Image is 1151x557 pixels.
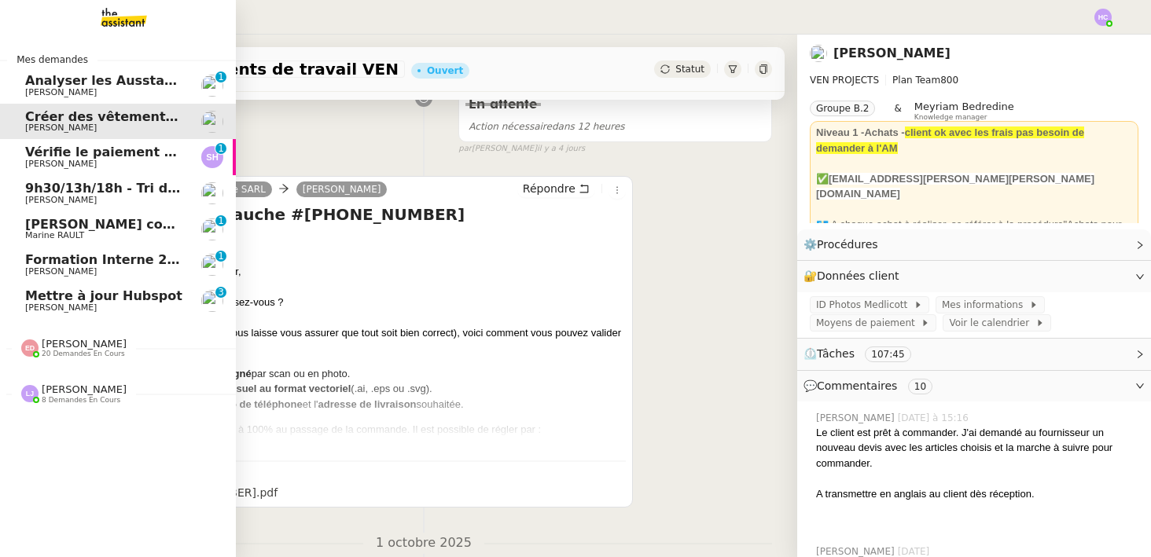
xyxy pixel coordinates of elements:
span: 8 demandes en cours [42,396,120,405]
nz-badge-sup: 1 [215,71,226,82]
p: 1 [218,143,224,157]
span: Vérifie le paiement de la facture 24513 [25,145,303,159]
span: Commentaires [817,379,897,392]
span: [PERSON_NAME] [42,338,127,350]
span: Données client [817,269,899,282]
span: Meyriam Bedredine [914,101,1014,112]
div: A transmettre en anglais au client dès réception. [816,486,1138,502]
div: 🔐Données client [797,261,1151,291]
span: Marine RAULT [25,230,84,240]
img: users%2Fvjxz7HYmGaNTSE4yF5W2mFwJXra2%2Favatar%2Ff3aef901-807b-4123-bf55-4aed7c5d6af5 [201,111,223,133]
b: adresse de livraison [318,398,417,410]
strong: ✅[EMAIL_ADDRESS][PERSON_NAME][PERSON_NAME][DOMAIN_NAME] [816,173,1094,200]
img: svg [1094,9,1112,26]
b: numéro de téléphone [199,398,302,410]
nz-tag: 107:45 [865,346,910,362]
font: Transmettez-moi votre (.ai, .eps ou .svg). [126,383,432,394]
span: Créer des vêtements de travail VEN [25,109,278,124]
span: [PERSON_NAME] [25,195,97,205]
span: Statut [675,64,704,75]
span: Tâches [817,347,855,360]
span: [PERSON_NAME] [42,383,127,395]
span: [PERSON_NAME] [25,123,97,133]
span: Mettre à jour Hubspot [25,288,182,303]
span: 20 demandes en cours [42,350,125,358]
app-user-label: Knowledge manager [914,101,1014,121]
span: Mes demandes [7,52,97,68]
span: ID Photos Medlicott [816,297,914,313]
span: [PERSON_NAME] [303,184,381,195]
span: ⏲️ [803,347,924,360]
span: [PERSON_NAME] [25,87,97,97]
p: 1 [218,215,224,229]
img: users%2Fa6PbEmLwvGXylUqKytRPpDpAx153%2Favatar%2Ffanny.png [201,254,223,276]
span: 🔐 [803,267,906,285]
img: users%2Fo4K84Ijfr6OOM0fa5Hz4riIOf4g2%2Favatar%2FChatGPT%20Image%201%20aou%CC%82t%202025%2C%2010_2... [201,218,223,240]
div: Ouvert [427,66,463,75]
span: Formation Interne 2 - [PERSON_NAME] [25,252,298,267]
p: 1 [218,71,224,86]
nz-badge-sup: 1 [215,143,226,154]
span: Répondre [523,181,575,196]
span: 800 [940,75,958,86]
font: Précisez-moi un et l' souhaitée. [126,398,464,410]
span: il y a 4 jours [537,142,585,156]
span: Procédures [817,238,878,251]
div: ⚙️Procédures [797,229,1151,260]
nz-tag: Groupe B.2 [810,101,875,116]
span: Mes informations [942,297,1029,313]
button: Répondre [517,180,595,197]
div: Concernant le règlement, il est dû à 100% au passage de la commande. Il est possible de régler par : [83,366,626,438]
span: Analyser les Ausstandsmeldungen [25,73,269,88]
nz-tag: 10 [908,379,932,394]
span: Moyens de paiement [816,315,921,331]
h4: Re: Devis Main Gauche #[PHONE_NUMBER] [83,203,626,225]
img: svg [201,146,223,168]
div: Le client est prêt à commander. J'ai demandé au fournisseur un nouveau devis avec les articles ch... [816,425,1138,471]
span: [DATE] à 15:16 [898,411,972,425]
span: Si tout est bon de votre côté (je vous laisse vous assurer que tout soit bien correct), voici com... [83,327,621,354]
span: & [894,101,901,121]
span: Voir le calendrier [949,315,1035,331]
strong: client ok avec les frais pas besoin de demander à l'AM [816,126,1084,154]
span: Créer des vêtements de travail VEN [82,61,399,77]
img: users%2Fa6PbEmLwvGXylUqKytRPpDpAx153%2Favatar%2Ffanny.png [201,75,223,97]
div: 💬Commentaires 10 [797,371,1151,401]
nz-badge-sup: 3 [215,287,226,298]
img: svg [21,385,39,402]
div: 💶 A chaque achat à réaliser, se référer à la procédure [816,217,1132,247]
span: [PERSON_NAME] [25,266,97,277]
span: dans 12 heures [469,121,624,132]
a: [PERSON_NAME] [833,46,951,60]
span: 💬 [803,379,939,392]
div: ⏲️Tâches 107:45 [797,339,1151,369]
span: [PERSON_NAME] contrat d'archi sur site de l'ordre [25,217,382,232]
img: users%2Fa6PbEmLwvGXylUqKytRPpDpAx153%2Favatar%2Ffanny.png [201,290,223,312]
span: [PERSON_NAME] [816,411,898,425]
p: 1 [218,251,224,265]
strong: Niveau 1 -Achats - [816,126,905,138]
img: svg [21,339,39,357]
b: visuel au format vectoriel [228,383,351,394]
span: Knowledge manager [914,113,987,122]
span: Plan Team [892,75,940,86]
font: Envoyez-moi le par scan ou en photo. [126,368,350,379]
p: 3 [218,287,224,301]
span: [PERSON_NAME] [25,302,97,313]
span: par [458,142,472,156]
span: 1 octobre 2025 [363,533,484,554]
small: [PERSON_NAME] [458,142,585,156]
span: [PERSON_NAME] [25,159,97,169]
img: users%2Fvjxz7HYmGaNTSE4yF5W2mFwJXra2%2Favatar%2Ff3aef901-807b-4123-bf55-4aed7c5d6af5 [810,45,827,62]
span: VEN PROJECTS [810,75,879,86]
span: En attente [469,97,537,112]
span: Action nécessaire [469,121,552,132]
nz-badge-sup: 1 [215,251,226,262]
nz-badge-sup: 1 [215,215,226,226]
img: users%2FTDxDvmCjFdN3QFePFNGdQUcJcQk1%2Favatar%2F0cfb3a67-8790-4592-a9ec-92226c678442 [201,182,223,204]
span: ⚙️ [803,236,885,254]
span: 9h30/13h/18h - Tri de la boite mail PRO - [DATE] [25,181,365,196]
